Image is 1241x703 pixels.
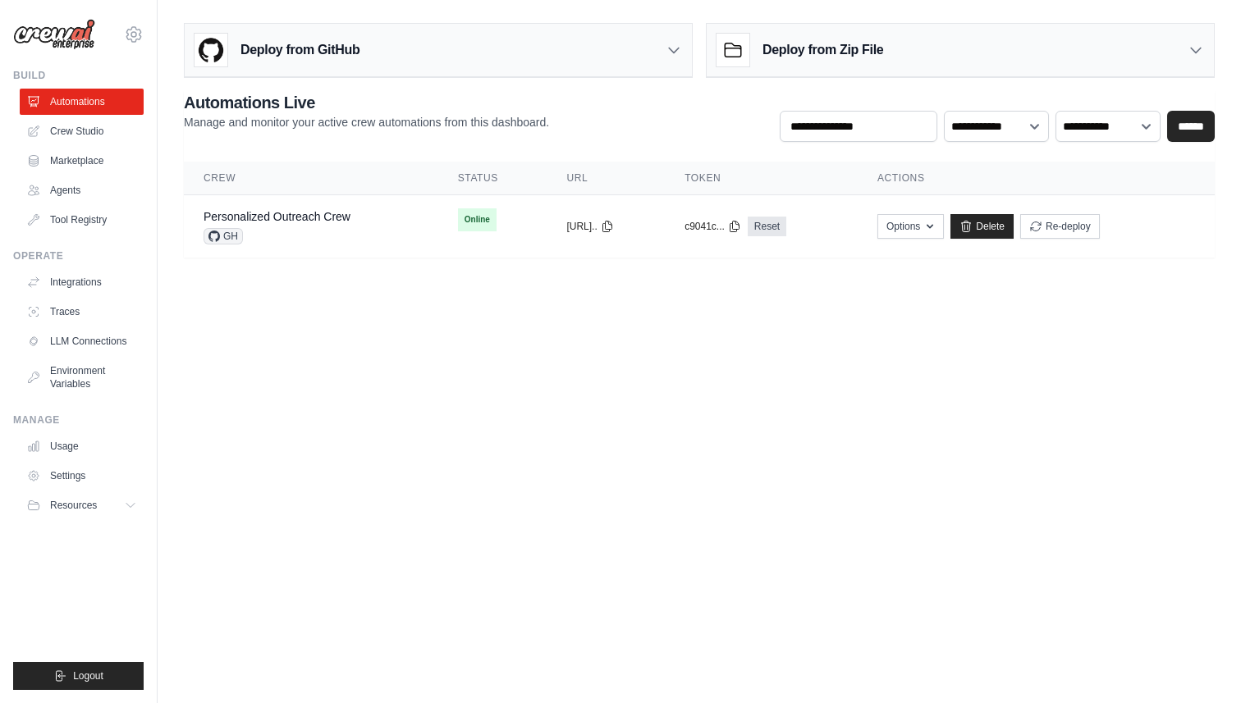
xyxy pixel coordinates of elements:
a: Tool Registry [20,207,144,233]
th: Crew [184,162,438,195]
th: Actions [858,162,1215,195]
img: Logo [13,19,95,50]
div: Operate [13,249,144,262]
a: Agents [20,177,144,203]
th: Status [438,162,547,195]
th: Token [665,162,858,195]
a: Settings [20,463,144,489]
button: Logout [13,662,144,690]
span: Online [458,208,497,231]
button: Resources [20,492,144,518]
a: Automations [20,89,144,115]
a: LLM Connections [20,328,144,354]
button: Options [877,214,944,239]
a: Crew Studio [20,118,144,144]
span: Logout [73,669,103,682]
a: Traces [20,299,144,325]
a: Delete [950,214,1014,239]
h2: Automations Live [184,91,549,114]
button: c9041c... [685,220,741,233]
p: Manage and monitor your active crew automations from this dashboard. [184,114,549,130]
h3: Deploy from Zip File [762,40,883,60]
img: GitHub Logo [195,34,227,66]
a: Personalized Outreach Crew [204,210,350,223]
a: Environment Variables [20,358,144,397]
a: Reset [748,217,786,236]
a: Marketplace [20,148,144,174]
h3: Deploy from GitHub [240,40,359,60]
a: Usage [20,433,144,459]
div: Build [13,69,144,82]
span: GH [204,228,243,244]
th: URL [547,162,665,195]
span: Resources [50,499,97,512]
button: Re-deploy [1020,214,1100,239]
a: Integrations [20,269,144,295]
div: Manage [13,413,144,427]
